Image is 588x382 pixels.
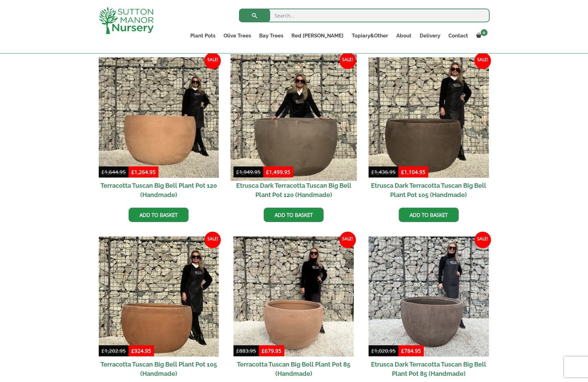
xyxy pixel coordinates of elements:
a: Add to basket: “Etrusca Dark Terracotta Tuscan Big Bell Plant Pot 120 (Handmade)” [264,208,324,222]
span: £ [101,347,105,354]
bdi: 924.95 [131,347,151,354]
a: 0 [472,31,490,40]
a: Sale! Etrusca Dark Terracotta Tuscan Big Bell Plant Pot 120 (Handmade) [233,57,354,202]
img: Etrusca Dark Terracotta Tuscan Big Bell Plant Pot 105 (Handmade) [369,57,489,178]
bdi: 1,020.95 [371,347,396,354]
bdi: 1,264.95 [131,169,156,175]
span: Sale! [475,232,491,248]
a: Red [PERSON_NAME] [287,31,348,40]
a: Contact [444,31,472,40]
h2: Etrusca Dark Terracotta Tuscan Big Bell Plant Pot 105 (Handmade) [369,178,489,202]
span: Sale! [339,232,356,248]
a: Plant Pots [186,31,219,40]
span: Sale! [204,232,221,248]
h2: Terracotta Tuscan Big Bell Plant Pot 85 (Handmade) [233,357,354,381]
img: Etrusca Dark Terracotta Tuscan Big Bell Plant Pot 120 (Handmade) [231,54,357,181]
a: Sale! Etrusca Dark Terracotta Tuscan Big Bell Plant Pot 105 (Handmade) [369,57,489,202]
img: Terracotta Tuscan Big Bell Plant Pot 105 (Handmade) [99,236,219,357]
bdi: 883.95 [236,347,256,354]
span: Sale! [339,53,356,69]
h2: Etrusca Dark Terracotta Tuscan Big Bell Plant Pot 120 (Handmade) [233,178,354,202]
span: £ [266,169,269,175]
bdi: 1,644.95 [101,169,126,175]
h2: Terracotta Tuscan Big Bell Plant Pot 120 (Handmade) [99,178,219,202]
a: About [392,31,416,40]
h2: Etrusca Dark Terracotta Tuscan Big Bell Plant Pot 85 (Handmade) [369,357,489,381]
span: £ [262,347,265,354]
a: Add to basket: “Terracotta Tuscan Big Bell Plant Pot 120 (Handmade)” [129,208,189,222]
img: Terracotta Tuscan Big Bell Plant Pot 120 (Handmade) [99,57,219,178]
a: Sale! Terracotta Tuscan Big Bell Plant Pot 85 (Handmade) [233,236,354,382]
span: £ [131,347,134,354]
span: £ [236,347,239,354]
span: £ [101,169,105,175]
a: Delivery [416,31,444,40]
a: Sale! Terracotta Tuscan Big Bell Plant Pot 120 (Handmade) [99,57,219,202]
bdi: 1,202.95 [101,347,126,354]
input: Search... [239,9,490,22]
a: Sale! Etrusca Dark Terracotta Tuscan Big Bell Plant Pot 85 (Handmade) [369,236,489,382]
h2: Terracotta Tuscan Big Bell Plant Pot 105 (Handmade) [99,357,219,381]
img: logo [99,7,154,34]
img: Etrusca Dark Terracotta Tuscan Big Bell Plant Pot 85 (Handmade) [369,236,489,357]
span: £ [236,169,239,175]
a: Olive Trees [219,31,255,40]
span: Sale! [475,53,491,69]
a: Topiary&Other [348,31,392,40]
a: Bay Trees [255,31,287,40]
bdi: 1,499.95 [266,169,290,175]
bdi: 1,436.95 [371,169,396,175]
a: Sale! Terracotta Tuscan Big Bell Plant Pot 105 (Handmade) [99,236,219,382]
span: £ [371,347,374,354]
span: Sale! [204,53,221,69]
span: £ [401,169,404,175]
span: £ [131,169,134,175]
bdi: 1,104.95 [401,169,425,175]
span: 0 [481,29,488,36]
span: £ [371,169,374,175]
a: Add to basket: “Etrusca Dark Terracotta Tuscan Big Bell Plant Pot 105 (Handmade)” [399,208,459,222]
bdi: 679.95 [262,347,281,354]
img: Terracotta Tuscan Big Bell Plant Pot 85 (Handmade) [233,236,354,357]
span: £ [401,347,404,354]
bdi: 784.95 [401,347,421,354]
bdi: 1,949.95 [236,169,261,175]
